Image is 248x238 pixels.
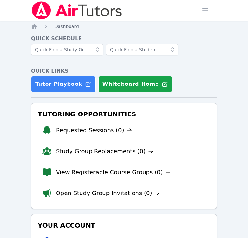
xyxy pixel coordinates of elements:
[98,76,172,92] button: Whiteboard Home
[56,189,160,198] a: Open Study Group Invitations (0)
[56,147,153,156] a: Study Group Replacements (0)
[37,220,211,231] h3: Your Account
[31,44,103,55] input: Quick Find a Study Group
[37,108,211,120] h3: Tutoring Opportunities
[56,126,132,135] a: Requested Sessions (0)
[54,23,79,30] a: Dashboard
[31,76,96,92] a: Tutor Playbook
[31,1,123,19] img: Air Tutors
[56,168,171,177] a: View Registerable Course Groups (0)
[54,24,79,29] span: Dashboard
[106,44,178,55] input: Quick Find a Student
[31,23,217,30] nav: Breadcrumb
[31,35,217,43] h4: Quick Schedule
[31,67,217,75] h4: Quick Links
